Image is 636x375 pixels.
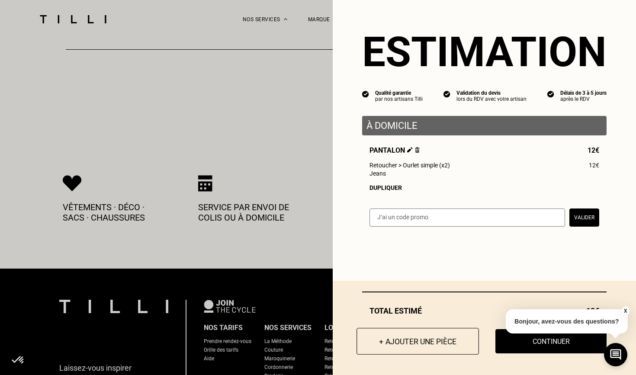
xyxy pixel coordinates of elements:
[369,162,450,169] span: Retoucher > Ourlet simple (x2)
[560,90,607,96] div: Délais de 3 à 5 jours
[589,162,599,169] span: 12€
[506,309,628,333] p: Bonjour, avez-vous des questions?
[495,329,607,353] button: Continuer
[375,96,423,102] div: par nos artisans Tilli
[366,120,602,131] p: À domicile
[456,96,527,102] div: lors du RDV avec votre artisan
[443,90,450,98] img: icon list info
[369,170,386,177] span: Jeans
[357,328,479,355] button: + Ajouter une pièce
[375,90,423,96] div: Qualité garantie
[569,208,599,227] button: Valider
[369,184,599,191] div: Dupliquer
[547,90,554,98] img: icon list info
[621,306,630,316] button: X
[415,147,420,153] img: Supprimer
[362,306,607,315] div: Total estimé
[362,90,369,98] img: icon list info
[362,28,607,76] section: Estimation
[369,146,420,154] span: Pantalon
[456,90,527,96] div: Validation du devis
[407,147,413,153] img: Éditer
[369,208,565,227] input: J‘ai un code promo
[588,146,599,154] span: 12€
[560,96,607,102] div: après le RDV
